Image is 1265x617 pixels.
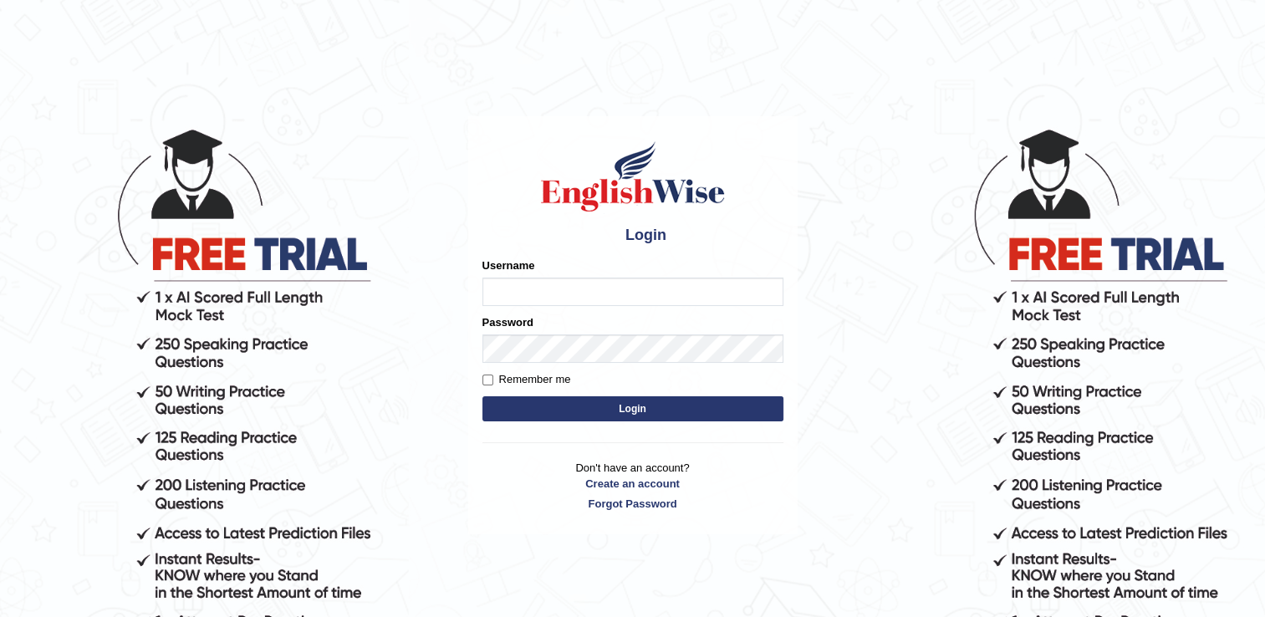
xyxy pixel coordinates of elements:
h4: Login [482,222,783,249]
img: Logo of English Wise sign in for intelligent practice with AI [538,139,728,214]
button: Login [482,396,783,421]
input: Remember me [482,375,493,385]
a: Forgot Password [482,496,783,512]
label: Remember me [482,371,571,388]
label: Password [482,314,533,330]
a: Create an account [482,476,783,492]
p: Don't have an account? [482,460,783,512]
label: Username [482,258,535,273]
